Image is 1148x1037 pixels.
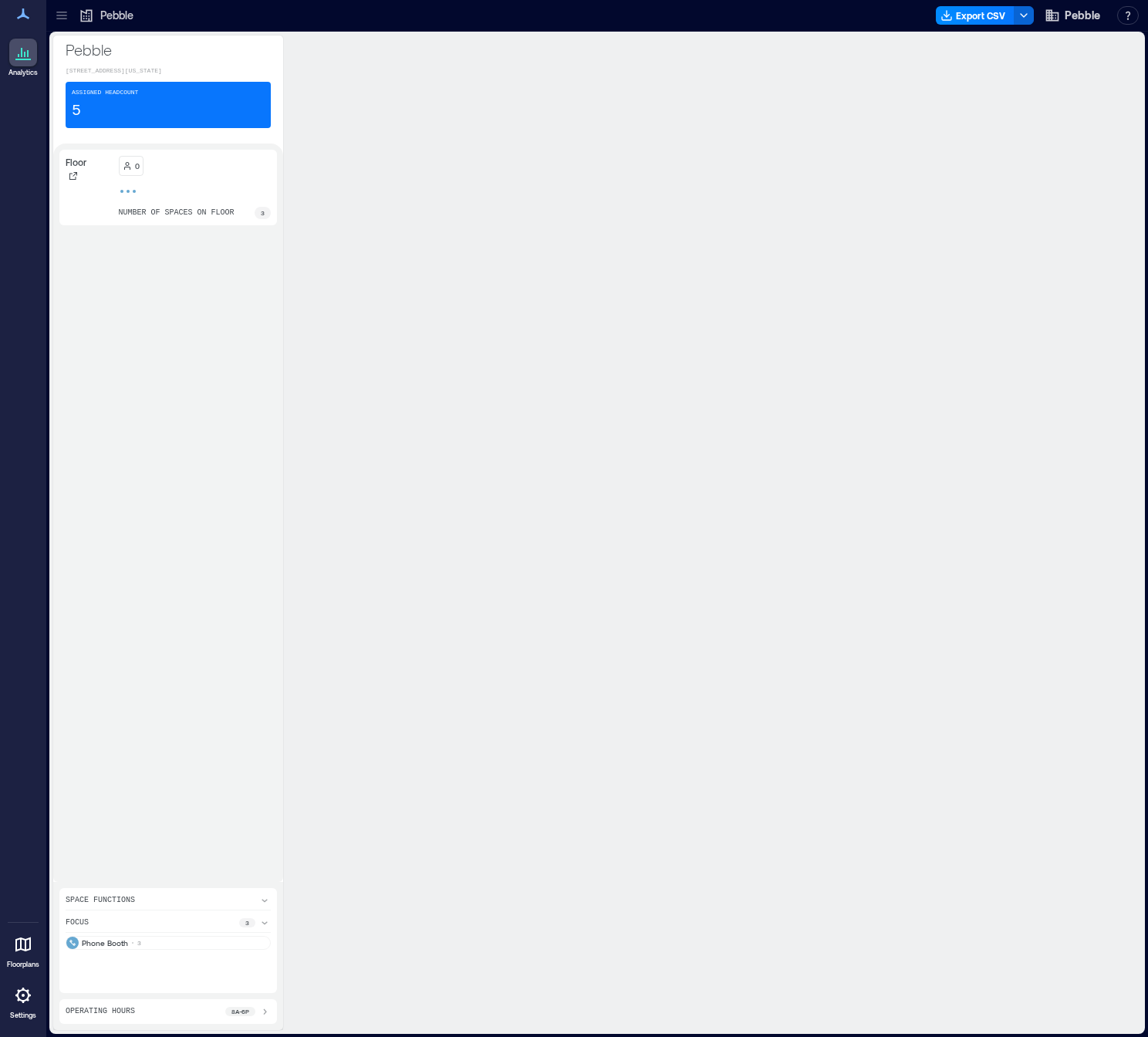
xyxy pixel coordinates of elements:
a: Floorplans [2,926,44,974]
p: Phone Booth [82,937,128,949]
a: Analytics [4,34,42,82]
button: Export CSV [936,6,1015,25]
p: Assigned Headcount [72,88,138,97]
p: Analytics [8,68,38,77]
p: Space Functions [66,894,135,907]
p: Floor [66,156,86,168]
p: Floorplans [7,960,39,969]
p: 5 [72,100,81,122]
button: Pebble [1040,3,1105,28]
span: Pebble [1065,8,1100,23]
p: 3 [137,938,141,947]
p: Pebble [66,39,271,60]
p: Pebble [100,8,133,23]
p: Settings [10,1011,36,1020]
p: Operating Hours [66,1005,135,1018]
a: Settings [5,977,42,1025]
p: 0 [135,160,140,172]
p: 3 [245,918,249,927]
p: [STREET_ADDRESS][US_STATE] [66,66,271,76]
p: 8a - 6p [231,1007,249,1016]
p: focus [66,917,89,929]
p: number of spaces on floor [119,207,235,219]
p: 3 [261,208,265,218]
